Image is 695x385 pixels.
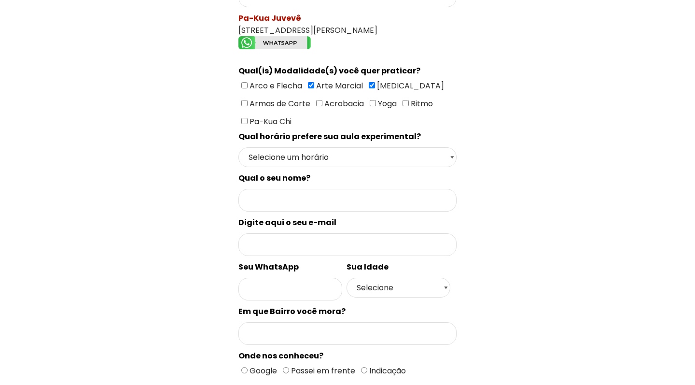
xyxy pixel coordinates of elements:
[289,365,355,376] span: Passei em frente
[347,261,389,272] spam: Sua Idade
[241,82,248,88] input: Arco e Flecha
[403,100,409,106] input: Ritmo
[238,12,457,53] div: [STREET_ADDRESS][PERSON_NAME]
[369,82,375,88] input: [MEDICAL_DATA]
[316,100,322,106] input: Acrobacia
[238,306,346,317] spam: Em que Bairro você mora?
[248,98,310,109] span: Armas de Corte
[283,367,289,373] input: Passei em frente
[238,350,323,361] spam: Onde nos conheceu?
[308,82,314,88] input: Arte Marcial
[238,13,301,24] spam: Pa-Kua Juvevê
[241,100,248,106] input: Armas de Corte
[322,98,364,109] span: Acrobacia
[409,98,433,109] span: Ritmo
[238,131,421,142] spam: Qual horário prefere sua aula experimental?
[238,65,420,76] spam: Qual(is) Modalidade(s) você quer praticar?
[241,367,248,373] input: Google
[238,217,336,228] spam: Digite aqui o seu e-mail
[238,36,311,49] img: whatsapp
[248,365,277,376] span: Google
[361,367,367,373] input: Indicação
[248,116,292,127] span: Pa-Kua Chi
[376,98,397,109] span: Yoga
[248,80,302,91] span: Arco e Flecha
[370,100,376,106] input: Yoga
[238,172,310,184] spam: Qual o seu nome?
[375,80,444,91] span: [MEDICAL_DATA]
[367,365,406,376] span: Indicação
[314,80,363,91] span: Arte Marcial
[241,118,248,124] input: Pa-Kua Chi
[238,261,299,272] spam: Seu WhatsApp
